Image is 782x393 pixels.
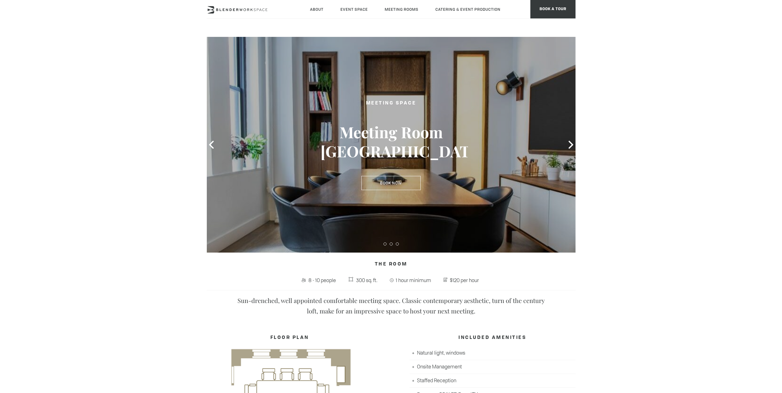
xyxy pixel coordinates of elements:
h4: The Room [207,259,576,270]
li: Natural light, windows [410,346,576,360]
span: 300 sq. ft. [355,275,379,285]
h4: FLOOR PLAN [207,332,373,344]
a: Book Now [361,176,421,190]
li: Onsite Management [410,360,576,374]
li: Staffed Reception [410,374,576,388]
span: 1 hour minimum [395,275,433,285]
h4: INCLUDED AMENITIES [410,332,576,344]
h2: Meeting Space [320,100,462,107]
h3: Meeting Room [GEOGRAPHIC_DATA] [320,123,462,161]
span: 8 - 10 people [307,275,337,285]
span: $120 per hour [448,275,481,285]
p: Sun-drenched, well appointed comfortable meeting space. Classic contemporary aesthetic, turn of t... [238,295,545,316]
